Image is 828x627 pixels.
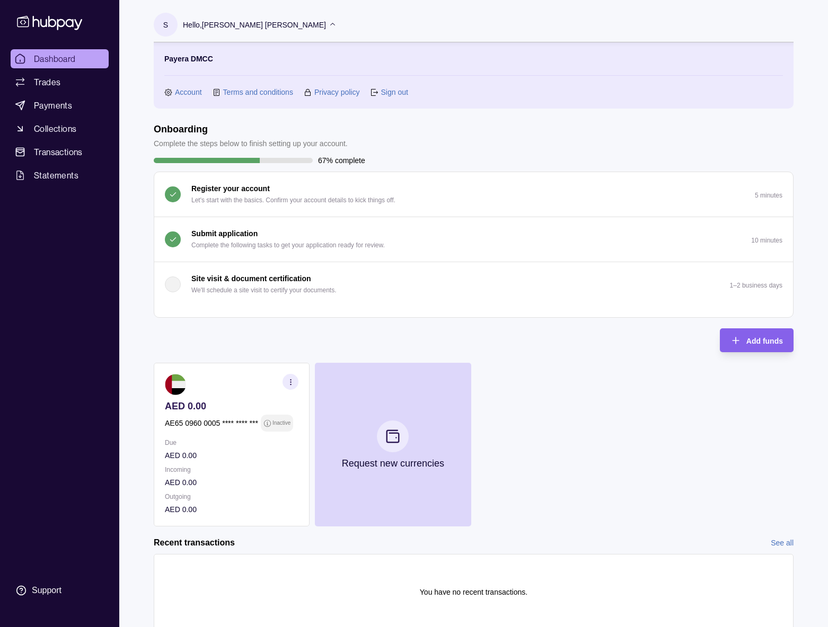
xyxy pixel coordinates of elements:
p: Let's start with the basics. Confirm your account details to kick things off. [191,194,395,206]
p: We'll schedule a site visit to certify your documents. [191,284,337,296]
button: Request new currencies [315,363,471,526]
p: AED 0.00 [165,477,298,488]
p: Register your account [191,183,270,194]
a: Transactions [11,142,109,162]
p: Hello, [PERSON_NAME] [PERSON_NAME] [183,19,326,31]
p: 1–2 business days [730,282,782,289]
a: Statements [11,166,109,185]
a: Privacy policy [314,86,360,98]
a: Dashboard [11,49,109,68]
a: Account [175,86,202,98]
span: Trades [34,76,60,88]
a: Support [11,579,109,602]
p: Inactive [272,417,290,429]
a: Trades [11,73,109,92]
div: Support [32,585,61,596]
p: Site visit & document certification [191,273,311,284]
p: Submit application [191,228,258,239]
p: 5 minutes [755,192,782,199]
a: Payments [11,96,109,115]
span: Statements [34,169,78,182]
button: Register your account Let's start with the basics. Confirm your account details to kick things of... [154,172,793,217]
p: 67% complete [318,155,365,166]
img: ae [165,374,186,395]
span: Transactions [34,146,83,158]
h1: Onboarding [154,123,348,135]
span: Payments [34,99,72,112]
button: Site visit & document certification We'll schedule a site visit to certify your documents.1–2 bus... [154,262,793,307]
p: Incoming [165,464,298,476]
button: Submit application Complete the following tasks to get your application ready for review.10 minutes [154,217,793,262]
h2: Recent transactions [154,537,235,549]
p: Request new currencies [342,458,444,469]
p: 10 minutes [751,237,782,244]
p: Complete the steps below to finish setting up your account. [154,138,348,149]
div: Site visit & document certification We'll schedule a site visit to certify your documents.1–2 bus... [154,307,793,317]
a: Collections [11,119,109,138]
a: See all [771,537,794,549]
p: Complete the following tasks to get your application ready for review. [191,239,385,251]
p: You have no recent transactions. [420,586,527,598]
p: AED 0.00 [165,504,298,515]
a: Terms and conditions [223,86,293,98]
span: Add funds [746,337,783,345]
p: AED 0.00 [165,450,298,461]
button: Add funds [720,328,794,352]
p: Payera DMCC [164,53,213,65]
span: Collections [34,122,76,135]
p: Due [165,437,298,449]
a: Sign out [381,86,408,98]
p: S [163,19,168,31]
span: Dashboard [34,52,76,65]
p: AED 0.00 [165,400,298,412]
p: Outgoing [165,491,298,503]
